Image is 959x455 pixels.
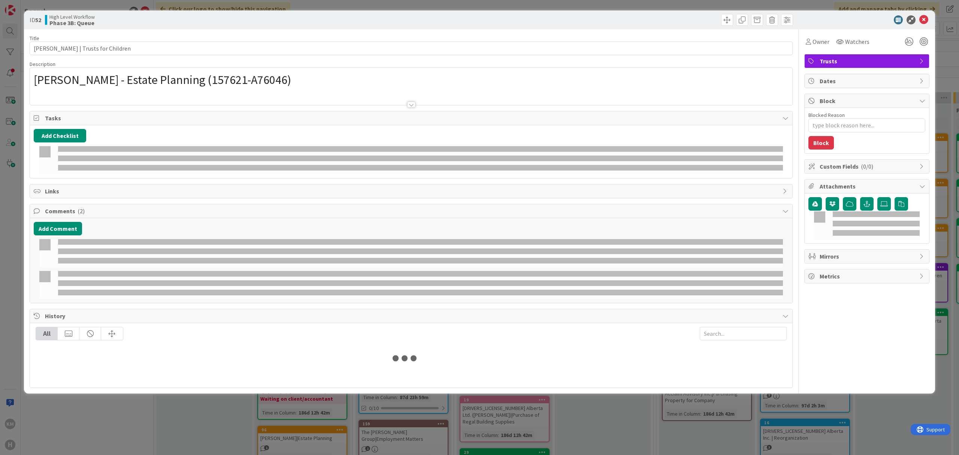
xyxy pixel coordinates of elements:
[808,112,845,118] label: Blocked Reason
[49,14,95,20] span: High Level Workflow
[35,16,41,24] b: 52
[78,207,85,215] span: ( 2 )
[45,311,779,320] span: History
[820,252,916,261] span: Mirrors
[45,207,779,216] span: Comments
[820,76,916,85] span: Dates
[808,136,834,150] button: Block
[30,61,55,67] span: Description
[845,37,869,46] span: Watchers
[813,37,829,46] span: Owner
[34,222,82,235] button: Add Comment
[861,163,873,170] span: ( 0/0 )
[820,96,916,105] span: Block
[34,129,86,142] button: Add Checklist
[49,20,95,26] b: Phase 3B: Queue
[30,35,39,42] label: Title
[45,114,779,123] span: Tasks
[36,327,58,340] div: All
[820,57,916,66] span: Trusts
[16,1,34,10] span: Support
[820,272,916,281] span: Metrics
[30,15,41,24] span: ID
[700,327,787,340] input: Search...
[820,162,916,171] span: Custom Fields
[820,182,916,191] span: Attachments
[30,42,793,55] input: type card name here...
[34,72,291,87] span: [PERSON_NAME] - Estate Planning (157621-A76046)
[45,187,779,196] span: Links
